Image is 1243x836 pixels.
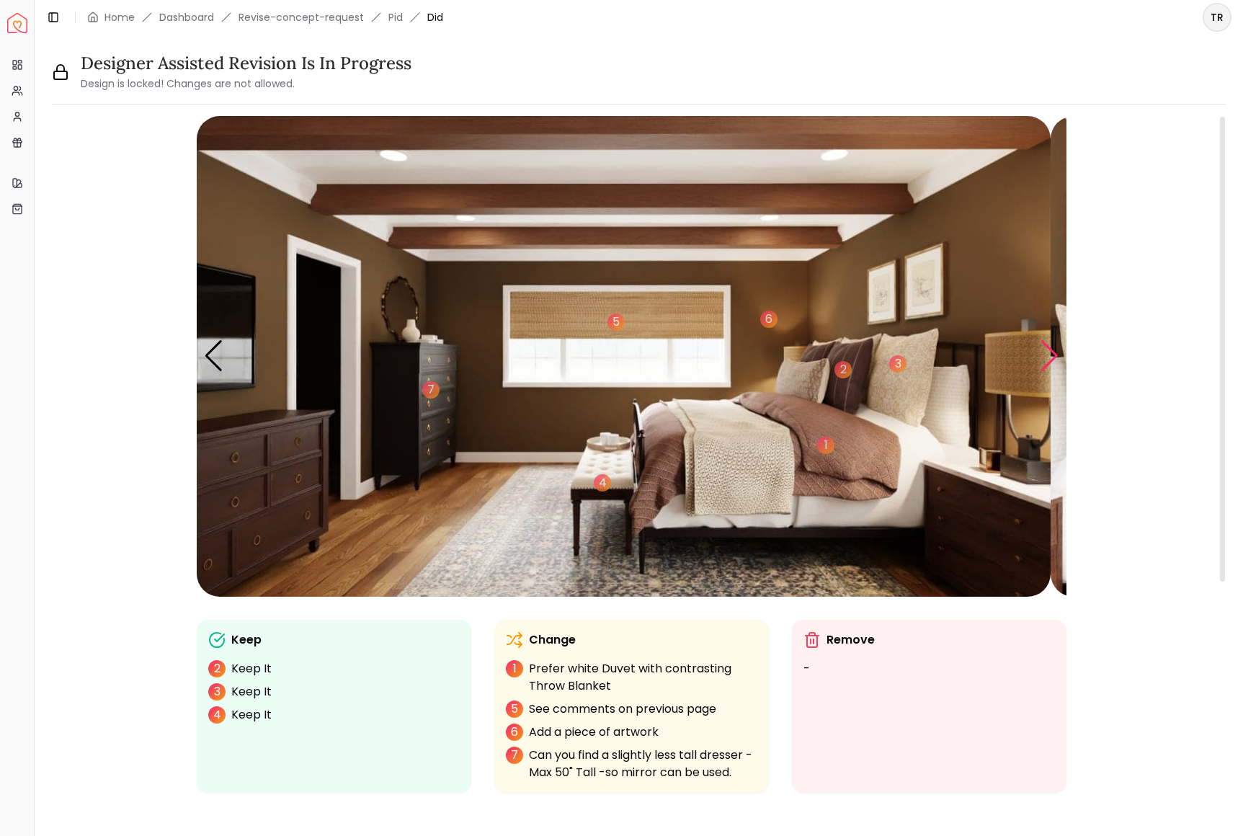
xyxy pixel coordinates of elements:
[81,52,411,75] h3: Designer Assisted Revision is in Progress
[529,747,757,781] p: Can you find a slightly less tall dresser - Max 50" Tall -so mirror can be used.
[87,10,443,25] nav: breadcrumb
[427,10,443,25] span: Did
[506,747,523,764] p: 7
[422,381,440,399] div: 7
[159,10,214,25] a: Dashboard
[7,13,27,33] a: Spacejoy
[529,701,716,718] p: See comments on previous page
[827,631,875,649] p: Remove
[607,313,625,331] div: 5
[208,706,226,724] p: 4
[7,13,27,33] img: Spacejoy Logo
[231,683,272,701] p: Keep It
[239,10,364,25] a: Revise-concept-request
[1040,340,1059,372] div: Next slide
[889,355,906,373] div: 3
[506,660,523,677] p: 1
[529,631,576,649] p: Change
[817,437,834,454] div: 1
[204,340,223,372] div: Previous slide
[760,311,778,328] div: 6
[197,116,1066,597] div: Carousel
[1203,3,1231,32] button: TR
[1204,4,1230,30] span: TR
[529,724,659,741] p: Add a piece of artwork
[208,683,226,701] p: 3
[231,706,272,724] p: Keep It
[529,660,757,695] p: Prefer white Duvet with contrasting Throw Blanket
[197,116,1051,597] img: 68ade9dc3088050011c58cb2
[231,631,262,649] p: Keep
[506,724,523,741] p: 6
[197,817,363,832] label: Any Closing Comment
[81,76,295,91] small: Design is locked! Changes are not allowed.
[197,116,1051,597] div: 3 / 6
[231,660,272,677] p: Keep It
[506,701,523,718] p: 5
[388,10,403,25] a: Pid
[208,660,226,677] p: 2
[834,361,852,378] div: 2
[104,10,135,25] a: Home
[594,474,611,492] div: 4
[803,660,1055,677] ul: -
